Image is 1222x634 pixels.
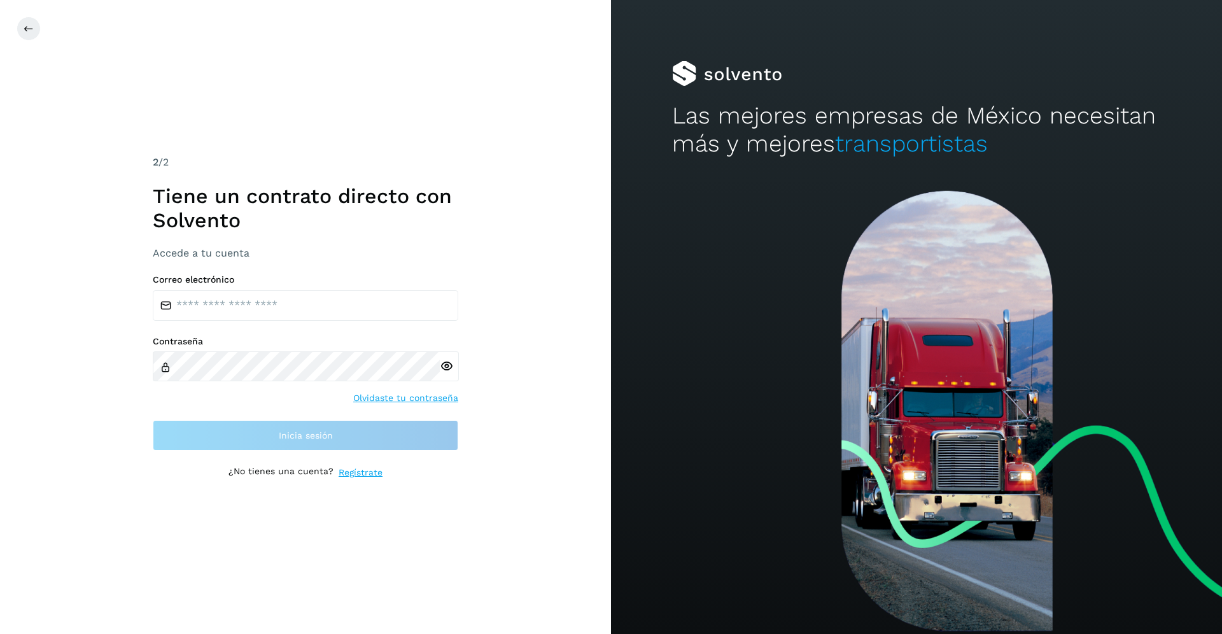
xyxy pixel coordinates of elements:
[153,336,458,347] label: Contraseña
[153,274,458,285] label: Correo electrónico
[153,247,458,259] h3: Accede a tu cuenta
[153,184,458,233] h1: Tiene un contrato directo con Solvento
[672,102,1161,158] h2: Las mejores empresas de México necesitan más y mejores
[279,431,333,440] span: Inicia sesión
[153,420,458,451] button: Inicia sesión
[835,130,988,157] span: transportistas
[153,155,458,170] div: /2
[353,391,458,405] a: Olvidaste tu contraseña
[228,466,334,479] p: ¿No tienes una cuenta?
[153,156,158,168] span: 2
[339,466,383,479] a: Regístrate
